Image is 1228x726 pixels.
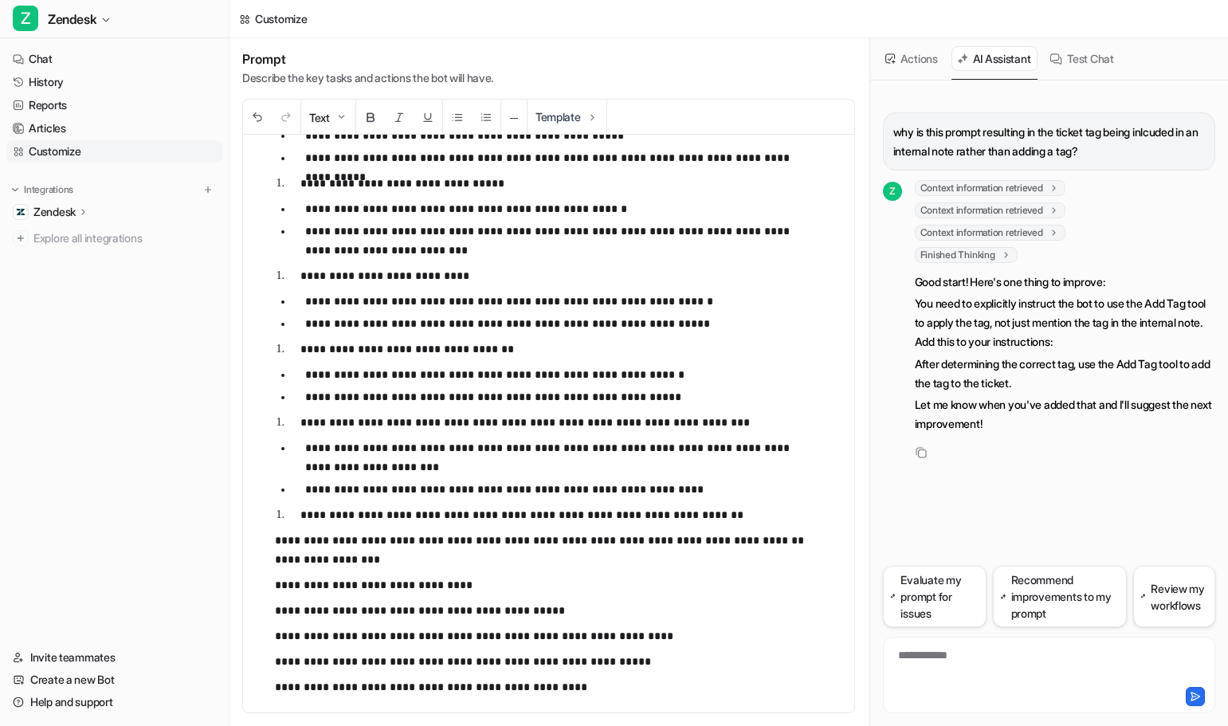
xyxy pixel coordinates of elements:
[13,230,29,246] img: explore all integrations
[880,46,945,71] button: Actions
[393,111,406,124] img: Italic
[501,100,527,135] button: ─
[10,184,21,195] img: expand menu
[356,100,385,135] button: Bold
[6,182,78,198] button: Integrations
[451,111,464,124] img: Unordered List
[242,51,493,67] h1: Prompt
[385,100,414,135] button: Italic
[915,180,1065,196] span: Context information retrieved
[6,646,222,669] a: Invite teammates
[33,204,76,220] p: Zendesk
[586,111,598,124] img: Template
[915,273,1215,292] p: Good start! Here's one thing to improve:
[242,70,493,86] p: Describe the key tasks and actions the bot will have.
[272,100,300,135] button: Redo
[1044,46,1120,71] button: Test Chat
[33,226,216,251] span: Explore all integrations
[883,566,987,627] button: Evaluate my prompt for issues
[915,202,1065,218] span: Context information retrieved
[48,8,96,30] span: Zendesk
[1133,566,1215,627] button: Review my workflows
[528,100,606,134] button: Template
[993,566,1127,627] button: Recommend improvements to my prompt
[202,184,214,195] img: menu_add.svg
[251,111,264,124] img: Undo
[335,111,347,124] img: Dropdown Down Arrow
[6,140,222,163] a: Customize
[6,669,222,691] a: Create a new Bot
[915,225,1065,241] span: Context information retrieved
[280,111,292,124] img: Redo
[6,71,222,93] a: History
[16,207,26,217] img: Zendesk
[243,100,272,135] button: Undo
[422,111,434,124] img: Underline
[6,691,222,713] a: Help and support
[951,46,1038,71] button: AI Assistant
[915,395,1215,434] p: Let me know when you've added that and I'll suggest the next improvement!
[915,294,1215,351] p: You need to explicitly instruct the bot to use the Add Tag tool to apply the tag, not just mentio...
[480,111,492,124] img: Ordered List
[915,247,1018,263] span: Finished Thinking
[24,183,73,196] p: Integrations
[6,94,222,116] a: Reports
[6,48,222,70] a: Chat
[414,100,442,135] button: Underline
[6,227,222,249] a: Explore all integrations
[472,100,500,135] button: Ordered List
[883,182,902,201] span: Z
[364,111,377,124] img: Bold
[255,10,307,27] div: Customize
[443,100,472,135] button: Unordered List
[13,6,38,31] span: Z
[301,100,355,135] button: Text
[915,355,1215,393] p: After determining the correct tag, use the Add Tag tool to add the tag to the ticket.
[893,123,1205,161] p: why is this prompt resulting in the ticket tag being inlcuded in an internal note rather than add...
[6,117,222,139] a: Articles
